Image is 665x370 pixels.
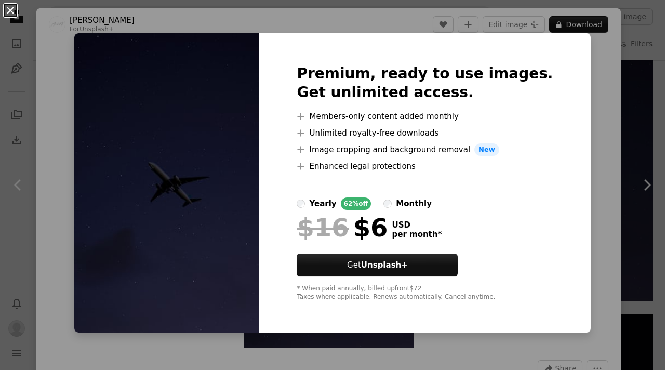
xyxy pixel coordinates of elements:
span: per month * [392,230,442,239]
div: 62% off [341,197,371,210]
img: premium_photo-1679830513872-74f7d30e91cf [74,33,259,333]
strong: Unsplash+ [361,260,408,270]
a: GetUnsplash+ [297,254,458,276]
div: * When paid annually, billed upfront $72 Taxes where applicable. Renews automatically. Cancel any... [297,285,553,301]
div: yearly [309,197,336,210]
input: monthly [383,200,392,208]
span: New [474,143,499,156]
li: Image cropping and background removal [297,143,553,156]
div: $6 [297,214,388,241]
div: monthly [396,197,432,210]
span: USD [392,220,442,230]
h2: Premium, ready to use images. Get unlimited access. [297,64,553,102]
li: Enhanced legal protections [297,160,553,173]
span: $16 [297,214,349,241]
input: yearly62%off [297,200,305,208]
li: Unlimited royalty-free downloads [297,127,553,139]
li: Members-only content added monthly [297,110,553,123]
